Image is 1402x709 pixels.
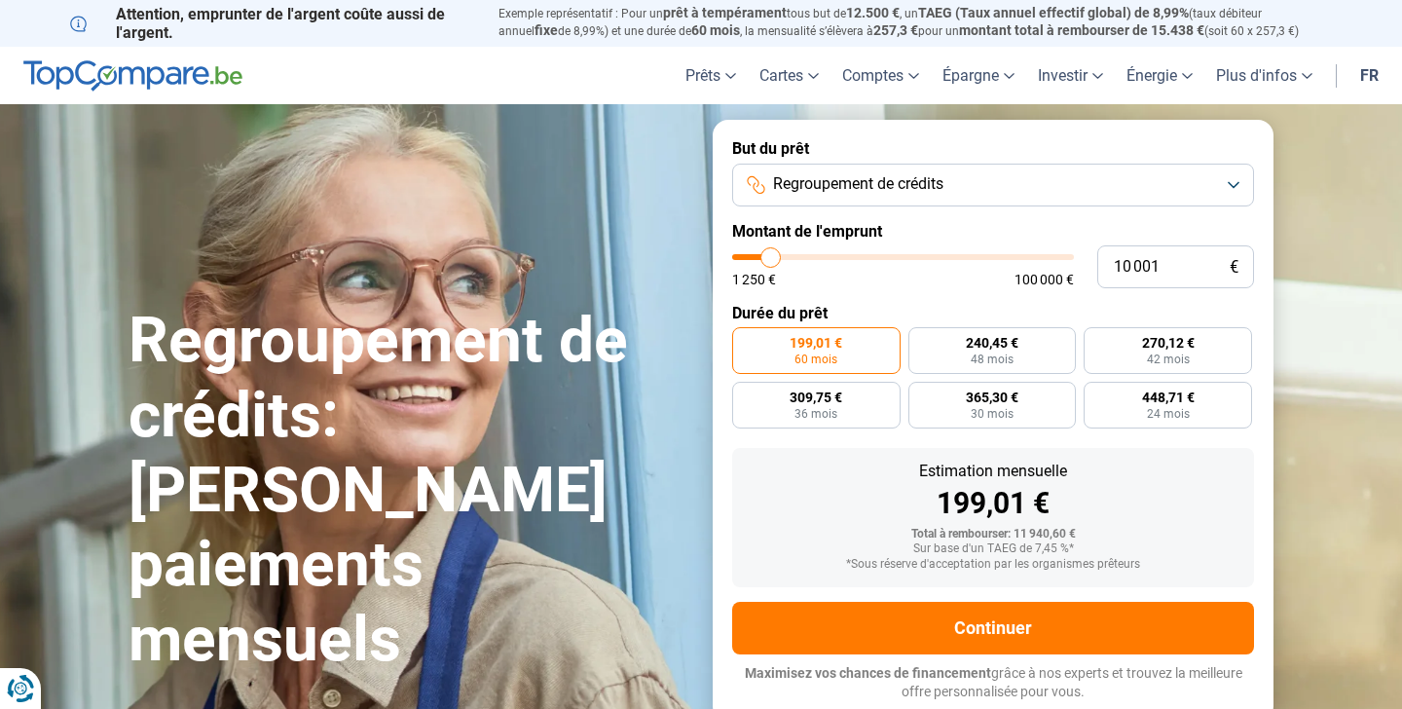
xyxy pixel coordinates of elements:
span: 199,01 € [790,336,842,350]
span: 42 mois [1147,354,1190,365]
p: grâce à nos experts et trouvez la meilleure offre personnalisée pour vous. [732,664,1254,702]
div: *Sous réserve d'acceptation par les organismes prêteurs [748,558,1238,572]
span: 12.500 € [846,5,900,20]
span: Maximisez vos chances de financement [745,665,991,681]
p: Attention, emprunter de l'argent coûte aussi de l'argent. [70,5,475,42]
div: Sur base d'un TAEG de 7,45 %* [748,542,1238,556]
button: Regroupement de crédits [732,164,1254,206]
span: fixe [535,22,558,38]
span: 448,71 € [1142,391,1195,404]
span: 240,45 € [966,336,1018,350]
span: 30 mois [971,408,1014,420]
div: Total à rembourser: 11 940,60 € [748,528,1238,541]
span: € [1230,259,1238,276]
span: 309,75 € [790,391,842,404]
a: Épargne [931,47,1026,104]
span: 60 mois [691,22,740,38]
a: Investir [1026,47,1115,104]
h1: Regroupement de crédits: [PERSON_NAME] paiements mensuels [129,304,689,678]
span: montant total à rembourser de 15.438 € [959,22,1204,38]
span: 36 mois [794,408,837,420]
button: Continuer [732,602,1254,654]
span: TAEG (Taux annuel effectif global) de 8,99% [918,5,1189,20]
span: Regroupement de crédits [773,173,943,195]
a: Cartes [748,47,830,104]
span: 1 250 € [732,273,776,286]
a: fr [1348,47,1390,104]
label: But du prêt [732,139,1254,158]
img: TopCompare [23,60,242,92]
span: 48 mois [971,354,1014,365]
span: 60 mois [794,354,837,365]
a: Comptes [830,47,931,104]
a: Plus d'infos [1204,47,1324,104]
span: 270,12 € [1142,336,1195,350]
p: Exemple représentatif : Pour un tous but de , un (taux débiteur annuel de 8,99%) et une durée de ... [498,5,1332,40]
label: Durée du prêt [732,304,1254,322]
div: 199,01 € [748,489,1238,518]
a: Énergie [1115,47,1204,104]
span: 257,3 € [873,22,918,38]
span: 24 mois [1147,408,1190,420]
span: prêt à tempérament [663,5,787,20]
div: Estimation mensuelle [748,464,1238,479]
span: 100 000 € [1015,273,1074,286]
label: Montant de l'emprunt [732,222,1254,241]
a: Prêts [674,47,748,104]
span: 365,30 € [966,391,1018,404]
